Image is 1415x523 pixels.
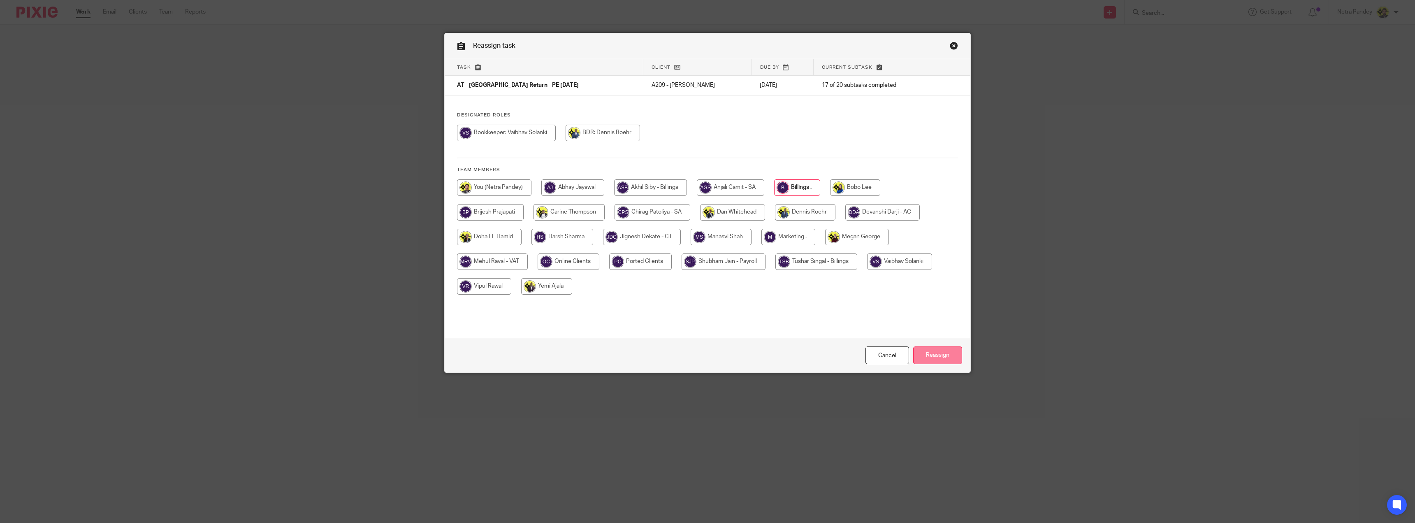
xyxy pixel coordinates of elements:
span: Client [652,65,670,70]
span: Due by [760,65,779,70]
a: Close this dialog window [865,346,909,364]
span: Task [457,65,471,70]
span: AT - [GEOGRAPHIC_DATA] Return - PE [DATE] [457,83,579,88]
h4: Designated Roles [457,112,958,119]
a: Close this dialog window [950,42,958,53]
input: Reassign [913,346,962,364]
p: A209 - [PERSON_NAME] [652,81,743,89]
td: 17 of 20 subtasks completed [814,76,937,95]
p: [DATE] [760,81,805,89]
span: Current subtask [822,65,872,70]
span: Reassign task [473,42,515,49]
h4: Team members [457,167,958,173]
